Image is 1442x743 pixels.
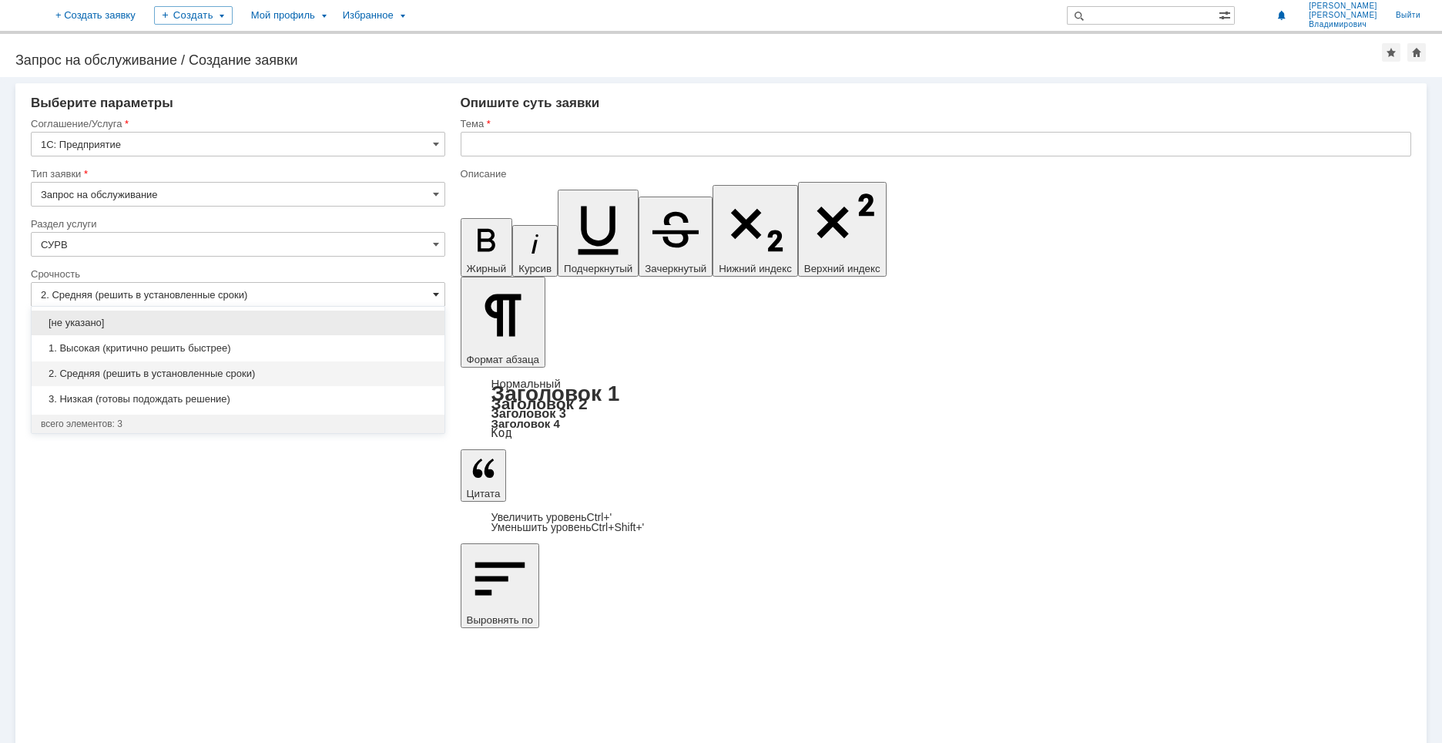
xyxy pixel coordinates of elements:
[1309,2,1377,11] span: [PERSON_NAME]
[31,96,173,110] span: Выберите параметры
[31,169,442,179] div: Тип заявки
[461,513,1411,533] div: Цитата
[31,219,442,229] div: Раздел услуги
[587,511,612,523] span: Ctrl+'
[1309,20,1377,29] span: Владимирович
[461,543,539,628] button: Выровнять по
[719,263,792,274] span: Нижний индекс
[461,449,507,502] button: Цитата
[41,393,435,405] span: 3. Низкая (готовы подождать решение)
[491,521,645,533] a: Decrease
[491,377,561,390] a: Нормальный
[804,263,880,274] span: Верхний индекс
[15,52,1382,68] div: Запрос на обслуживание / Создание заявки
[645,263,706,274] span: Зачеркнутый
[154,6,233,25] div: Создать
[31,119,442,129] div: Соглашение/Услуга
[41,368,435,380] span: 2. Средняя (решить в установленные сроки)
[467,263,507,274] span: Жирный
[1407,43,1426,62] div: Сделать домашней страницей
[1309,11,1377,20] span: [PERSON_NAME]
[461,277,545,368] button: Формат абзаца
[491,406,566,420] a: Заголовок 3
[798,182,887,277] button: Верхний индекс
[461,119,1408,129] div: Тема
[491,382,620,405] a: Заголовок 1
[41,342,435,355] span: 1. Высокая (критично решить быстрее)
[467,614,533,626] span: Выровнять по
[491,511,612,523] a: Increase
[461,96,600,110] span: Опишите суть заявки
[491,395,588,412] a: Заголовок 2
[713,185,798,277] button: Нижний индекс
[518,263,552,274] span: Курсив
[41,317,435,329] span: [не указано]
[564,263,632,274] span: Подчеркнутый
[41,418,435,430] div: всего элементов: 3
[558,190,639,277] button: Подчеркнутый
[461,169,1408,179] div: Описание
[461,378,1411,439] div: Формат абзаца
[1382,43,1400,62] div: Добавить в избранное
[491,426,512,440] a: Код
[491,417,560,430] a: Заголовок 4
[591,521,644,533] span: Ctrl+Shift+'
[512,225,558,277] button: Курсив
[1219,7,1234,22] span: Расширенный поиск
[639,197,713,277] button: Зачеркнутый
[461,218,513,277] button: Жирный
[31,269,442,279] div: Срочность
[467,354,539,365] span: Формат абзаца
[467,488,501,499] span: Цитата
